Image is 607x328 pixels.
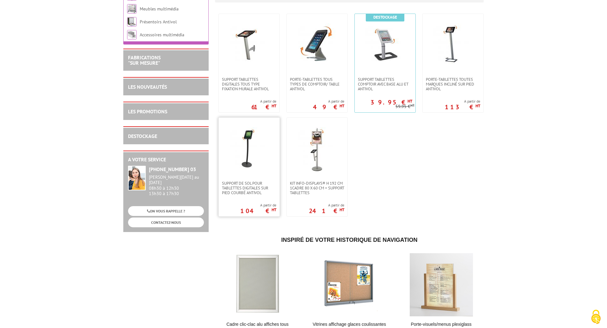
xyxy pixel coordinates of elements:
[295,127,339,171] img: Kit Info-Displays® H 192 cm 1cadre 80 x 60 cm + support Tablettes
[445,105,480,109] p: 113 €
[309,203,344,208] span: A partir de
[355,77,415,91] a: Support Tablettes Comptoir avec base alu et antivol
[281,237,417,243] span: Inspiré de votre historique de navigation
[240,203,276,208] span: A partir de
[408,98,412,104] sup: HT
[373,15,397,20] b: Destockage
[128,108,167,115] a: LES PROMOTIONS
[227,127,271,171] img: Support de sol pour tablettes digitales sur pied courbé antivol
[251,105,276,109] p: 61 €
[340,103,344,109] sup: HT
[128,157,204,163] h2: A votre service
[127,17,137,27] img: Présentoirs Antivol
[149,175,204,185] div: [PERSON_NAME][DATE] au [DATE]
[140,32,184,38] a: Accessoires multimédia
[395,104,414,109] p: 59.95 €
[426,77,480,91] span: Porte-Tablettes toutes marques incliné sur pied antivol
[128,84,167,90] a: LES NOUVEAUTÉS
[227,23,271,68] img: Support Tablettes Digitales tous type fixation murale antivol
[219,77,279,91] a: Support Tablettes Digitales tous type fixation murale antivol
[313,99,344,104] span: A partir de
[240,209,276,213] p: 104 €
[128,133,157,139] a: DESTOCKAGE
[222,77,276,91] span: Support Tablettes Digitales tous type fixation murale antivol
[219,181,279,195] a: Support de sol pour tablettes digitales sur pied courbé antivol
[588,309,604,325] img: Cookies (fenêtre modale)
[313,105,344,109] p: 49 €
[251,99,276,104] span: A partir de
[272,103,276,109] sup: HT
[287,77,347,91] a: Porte-Tablettes tous types de comptoir/ table antivol
[287,181,347,195] a: Kit Info-Displays® H 192 cm 1cadre 80 x 60 cm + support Tablettes
[309,209,344,213] p: 241 €
[140,6,179,12] a: Meubles multimédia
[290,77,344,91] span: Porte-Tablettes tous types de comptoir/ table antivol
[127,30,137,39] img: Accessoires multimédia
[371,100,412,104] p: 39.95 €
[585,307,607,328] button: Cookies (fenêtre modale)
[128,166,146,190] img: widget-service.jpg
[128,206,204,216] a: ON VOUS RAPPELLE ?
[410,103,414,107] sup: HT
[149,175,204,196] div: 08h30 à 12h30 13h30 à 17h30
[290,181,344,195] span: Kit Info-Displays® H 192 cm 1cadre 80 x 60 cm + support Tablettes
[423,77,483,91] a: Porte-Tablettes toutes marques incliné sur pied antivol
[340,207,344,212] sup: HT
[128,54,161,66] a: FABRICATIONS"Sur Mesure"
[431,23,475,68] img: Porte-Tablettes toutes marques incliné sur pied antivol
[222,181,276,195] span: Support de sol pour tablettes digitales sur pied courbé antivol
[127,4,137,14] img: Meubles multimédia
[295,23,339,68] img: Porte-Tablettes tous types de comptoir/ table antivol
[358,77,412,91] span: Support Tablettes Comptoir avec base alu et antivol
[140,19,177,25] a: Présentoirs Antivol
[149,166,196,172] strong: [PHONE_NUMBER] 03
[445,99,480,104] span: A partir de
[128,218,204,227] a: CONTACTEZ-NOUS
[363,23,407,68] img: Support Tablettes Comptoir avec base alu et antivol
[272,207,276,212] sup: HT
[475,103,480,109] sup: HT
